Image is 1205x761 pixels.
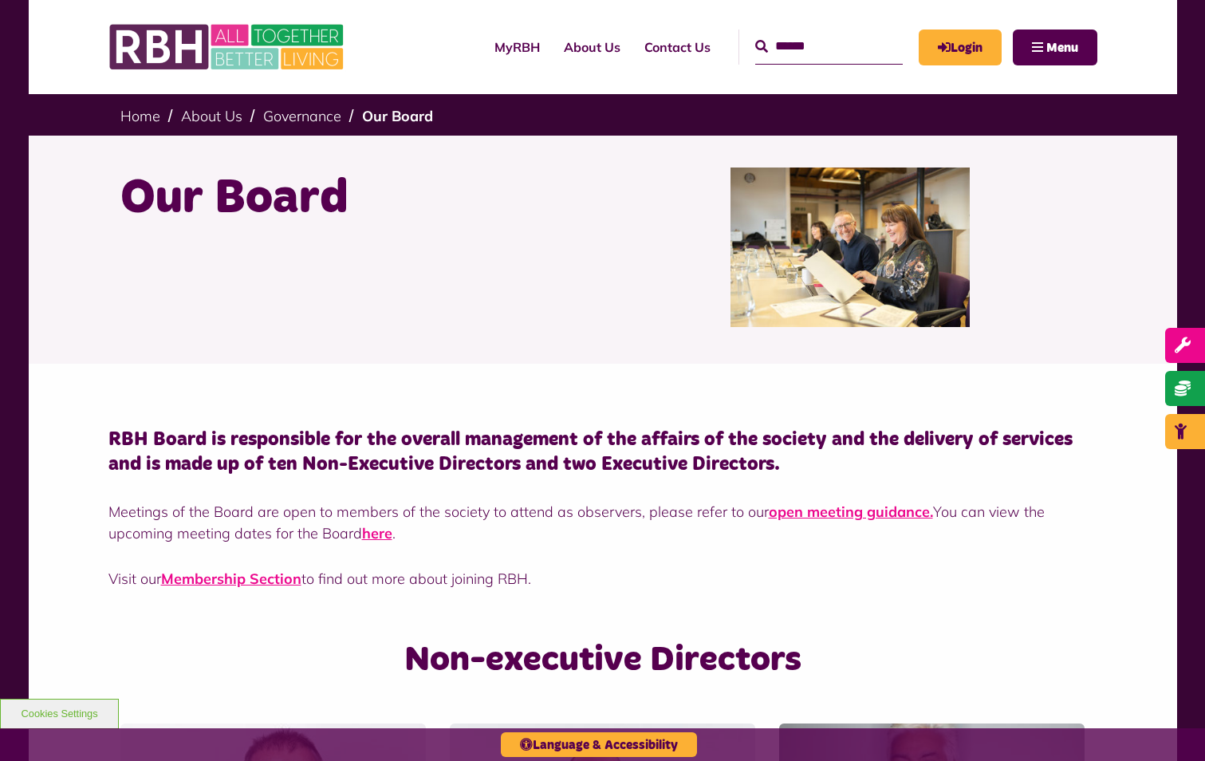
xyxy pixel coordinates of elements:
a: MyRBH [919,30,1002,65]
a: MyRBH [482,26,552,69]
img: RBH [108,16,348,78]
h1: Our Board [120,168,591,230]
p: Visit our to find out more about joining RBH. [108,568,1097,589]
button: Language & Accessibility [501,732,697,757]
a: About Us [552,26,632,69]
a: Governance [263,107,341,125]
a: Membership Section [161,570,301,588]
a: Home [120,107,160,125]
p: Meetings of the Board are open to members of the society to attend as observers, please refer to ... [108,501,1097,544]
button: Navigation [1013,30,1097,65]
a: Our Board [362,107,433,125]
span: Menu [1046,41,1078,54]
h4: RBH Board is responsible for the overall management of the affairs of the society and the deliver... [108,428,1097,477]
h2: Non-executive Directors [273,637,932,683]
a: About Us [181,107,242,125]
a: Contact Us [632,26,723,69]
iframe: Netcall Web Assistant for live chat [1133,689,1205,761]
a: here [362,524,392,542]
a: open meeting guidance. [769,503,933,521]
img: RBH Board 1 [730,168,970,327]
